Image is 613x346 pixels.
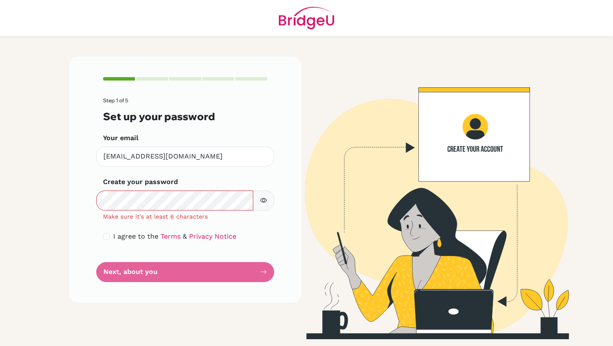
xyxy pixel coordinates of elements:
[103,133,138,143] label: Your email
[113,232,158,240] span: I agree to the
[189,232,236,240] a: Privacy Notice
[103,177,178,187] label: Create your password
[103,97,128,104] span: Step 1 of 5
[96,212,274,221] div: Make sure it's at least 6 characters
[96,147,274,167] input: Insert your email*
[160,232,180,240] a: Terms
[183,232,187,240] span: &
[103,110,267,123] h3: Set up your password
